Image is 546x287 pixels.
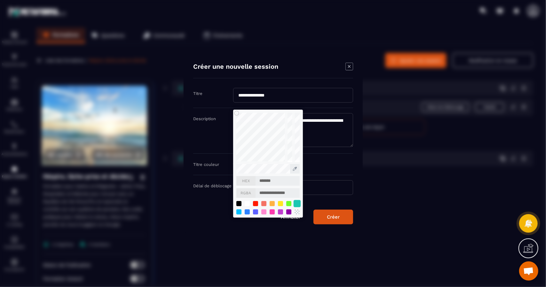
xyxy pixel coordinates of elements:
h4: Créer une nouvelle session [193,63,278,72]
span: RGBA [236,188,256,198]
label: Titre couleur [193,162,219,167]
button: Créer [313,210,353,224]
div: Créer [327,214,340,220]
label: Titre [193,91,202,96]
span: HEX [236,176,256,186]
label: Description [193,116,216,121]
a: Ouvrir le chat [519,261,538,281]
label: Délai de déblocage [193,183,232,188]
